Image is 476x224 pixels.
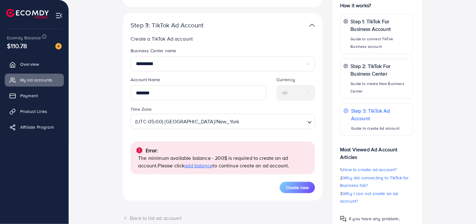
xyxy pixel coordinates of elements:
span: (UTC-05:00) [GEOGRAPHIC_DATA]/New_York [134,116,240,127]
div: Search for option [131,114,315,129]
p: How it works? [340,2,413,9]
span: Payment [20,92,38,99]
p: 1. [340,166,413,173]
p: 2. [340,174,413,189]
p: Guide to create Ad account [351,125,410,132]
input: Search for option [241,115,305,127]
span: $110.78 [7,41,27,50]
span: add balance [184,162,213,169]
a: Product Links [5,105,64,118]
button: Create new [280,182,315,193]
p: Guide to connect TikTok Business account [351,35,410,50]
span: Affiliate Program [20,124,54,130]
legend: Account Name [131,76,266,85]
span: My ad accounts [20,77,52,83]
a: Payment [5,89,64,102]
legend: Business Center name [131,48,315,56]
p: The minimum available balance - 200$ is required to create an ad account. [138,154,310,169]
span: Create new [286,184,309,191]
a: My ad accounts [5,74,64,86]
span: Please click to continue create an ad account. [158,162,289,169]
img: TikTok partner [309,21,315,30]
img: menu [55,12,63,19]
p: Step 3: TikTok Ad Account [131,21,250,29]
img: Popup guide [340,216,346,222]
a: Affiliate Program [5,121,64,133]
span: Why did connecting to TikTok for Business fail? [340,175,409,188]
p: Guide to create New Business Center [351,80,410,95]
iframe: Chat [449,196,471,219]
a: Overview [5,58,64,70]
span: Ecomdy Balance [7,35,41,41]
legend: Currency [277,76,315,85]
span: Why I can not create an ad account? [340,190,398,204]
p: 3. [340,190,413,205]
p: Create a TikTok Ad account [131,35,317,42]
p: Most Viewed Ad Account Articles [340,141,413,161]
p: Step 2: TikTok For Business Center [351,62,410,77]
p: Step 3: TikTok Ad Account [351,107,410,122]
p: Error: [146,147,158,154]
span: Product Links [20,108,47,115]
span: How to create ad account? [343,166,397,173]
img: image [55,43,62,49]
span: Overview [20,61,39,67]
label: Time Zone [131,106,152,112]
img: logo [6,9,49,19]
div: Back to list ad account [123,215,322,222]
img: alert [136,147,143,154]
p: Step 1: TikTok For Business Account [351,18,410,33]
